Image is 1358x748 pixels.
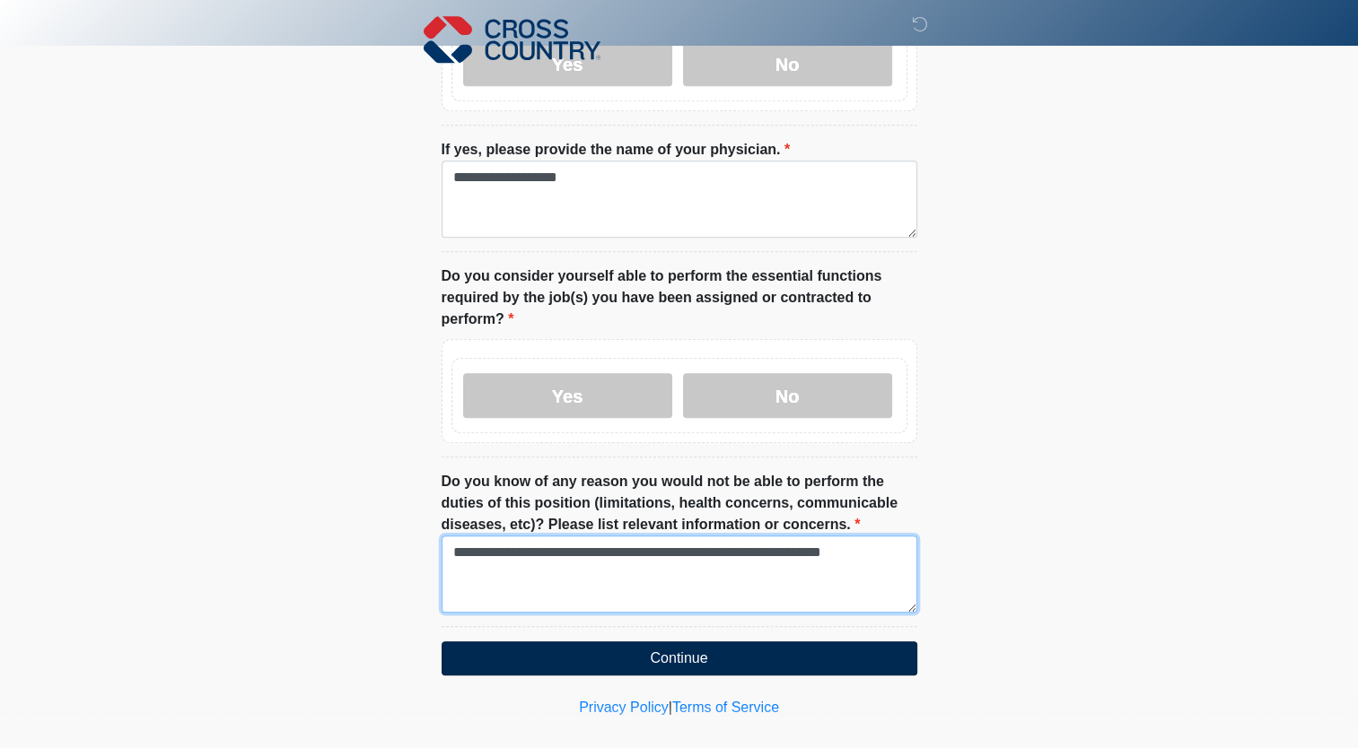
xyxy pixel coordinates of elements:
a: Privacy Policy [579,700,669,715]
label: Yes [463,373,672,418]
label: Do you know of any reason you would not be able to perform the duties of this position (limitatio... [442,471,917,535]
label: No [683,373,892,418]
a: | [669,700,672,715]
a: Terms of Service [672,700,779,715]
label: If yes, please provide the name of your physician. [442,139,791,161]
button: Continue [442,641,917,675]
img: Cross Country Logo [424,13,601,65]
label: Do you consider yourself able to perform the essential functions required by the job(s) you have ... [442,265,917,330]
